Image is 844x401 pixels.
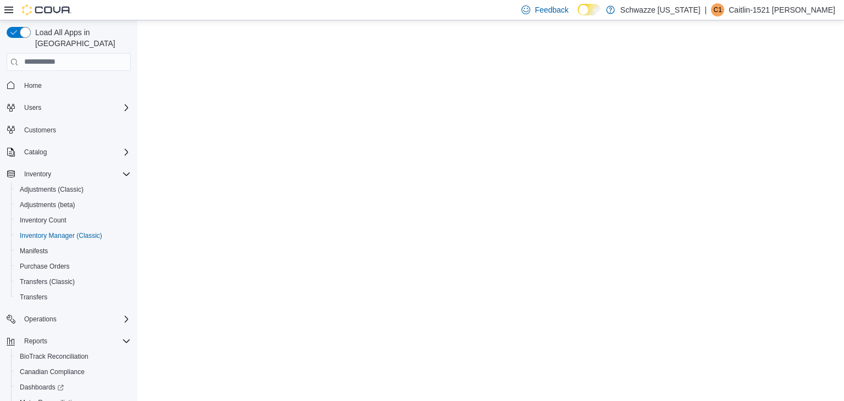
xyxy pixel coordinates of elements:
[535,4,568,15] span: Feedback
[15,291,131,304] span: Transfers
[20,168,55,181] button: Inventory
[20,216,66,225] span: Inventory Count
[11,364,135,380] button: Canadian Compliance
[20,383,64,392] span: Dashboards
[31,27,131,49] span: Load All Apps in [GEOGRAPHIC_DATA]
[11,259,135,274] button: Purchase Orders
[15,229,131,242] span: Inventory Manager (Classic)
[24,315,57,324] span: Operations
[15,183,131,196] span: Adjustments (Classic)
[20,79,131,92] span: Home
[705,3,707,16] p: |
[11,274,135,289] button: Transfers (Classic)
[20,185,84,194] span: Adjustments (Classic)
[15,244,131,258] span: Manifests
[620,3,701,16] p: Schwazze [US_STATE]
[15,214,131,227] span: Inventory Count
[20,335,52,348] button: Reports
[20,335,131,348] span: Reports
[24,126,56,135] span: Customers
[15,275,79,288] a: Transfers (Classic)
[15,198,131,211] span: Adjustments (beta)
[20,101,131,114] span: Users
[20,313,131,326] span: Operations
[15,381,68,394] a: Dashboards
[2,333,135,349] button: Reports
[20,277,75,286] span: Transfers (Classic)
[20,101,46,114] button: Users
[11,289,135,305] button: Transfers
[20,168,131,181] span: Inventory
[2,144,135,160] button: Catalog
[15,291,52,304] a: Transfers
[2,122,135,138] button: Customers
[20,124,60,137] a: Customers
[15,214,71,227] a: Inventory Count
[22,4,71,15] img: Cova
[11,228,135,243] button: Inventory Manager (Classic)
[20,367,85,376] span: Canadian Compliance
[729,3,835,16] p: Caitlin-1521 [PERSON_NAME]
[20,231,102,240] span: Inventory Manager (Classic)
[20,79,46,92] a: Home
[2,166,135,182] button: Inventory
[15,365,131,378] span: Canadian Compliance
[15,229,107,242] a: Inventory Manager (Classic)
[20,352,88,361] span: BioTrack Reconciliation
[15,350,93,363] a: BioTrack Reconciliation
[24,103,41,112] span: Users
[24,170,51,179] span: Inventory
[20,313,61,326] button: Operations
[11,349,135,364] button: BioTrack Reconciliation
[15,183,88,196] a: Adjustments (Classic)
[11,213,135,228] button: Inventory Count
[578,15,578,16] span: Dark Mode
[15,198,80,211] a: Adjustments (beta)
[11,182,135,197] button: Adjustments (Classic)
[15,275,131,288] span: Transfers (Classic)
[11,197,135,213] button: Adjustments (beta)
[578,4,601,15] input: Dark Mode
[20,293,47,302] span: Transfers
[11,243,135,259] button: Manifests
[24,337,47,346] span: Reports
[20,146,131,159] span: Catalog
[15,260,131,273] span: Purchase Orders
[11,380,135,395] a: Dashboards
[20,200,75,209] span: Adjustments (beta)
[15,244,52,258] a: Manifests
[15,365,89,378] a: Canadian Compliance
[2,100,135,115] button: Users
[15,381,131,394] span: Dashboards
[714,3,722,16] span: C1
[2,311,135,327] button: Operations
[20,123,131,137] span: Customers
[20,146,51,159] button: Catalog
[15,350,131,363] span: BioTrack Reconciliation
[711,3,724,16] div: Caitlin-1521 Noll
[15,260,74,273] a: Purchase Orders
[24,148,47,157] span: Catalog
[24,81,42,90] span: Home
[20,247,48,255] span: Manifests
[20,262,70,271] span: Purchase Orders
[2,77,135,93] button: Home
